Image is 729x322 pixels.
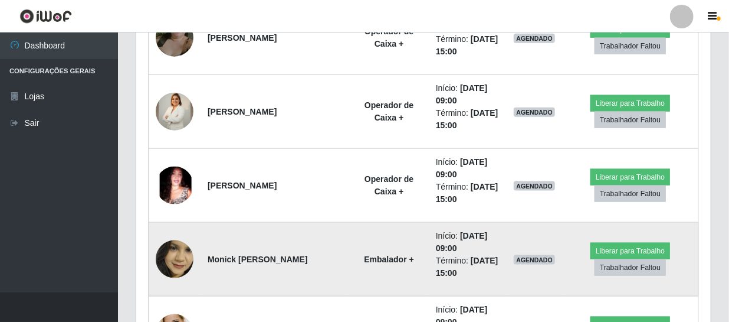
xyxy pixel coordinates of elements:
span: AGENDADO [514,181,555,191]
li: Início: [436,230,500,255]
li: Término: [436,255,500,279]
strong: Monick [PERSON_NAME] [208,255,308,264]
button: Trabalhador Faltou [595,259,666,276]
strong: Operador de Caixa + [364,100,413,122]
button: Trabalhador Faltou [595,112,666,128]
span: AGENDADO [514,34,555,43]
img: 1742864590571.jpeg [156,167,193,204]
strong: [PERSON_NAME] [208,181,277,190]
img: 1756739196357.jpeg [156,235,193,285]
img: 1737811794614.jpeg [156,4,193,71]
span: AGENDADO [514,108,555,117]
li: Término: [436,181,500,206]
li: Início: [436,156,500,181]
strong: [PERSON_NAME] [208,33,277,43]
strong: Embalador + [364,255,413,264]
li: Término: [436,107,500,132]
button: Trabalhador Faltou [595,38,666,54]
button: Trabalhador Faltou [595,186,666,202]
img: 1759019175728.jpeg [156,79,193,145]
time: [DATE] 09:00 [436,231,488,253]
time: [DATE] 09:00 [436,83,488,105]
time: [DATE] 09:00 [436,157,488,179]
strong: Operador de Caixa + [364,174,413,196]
img: CoreUI Logo [19,9,72,24]
strong: [PERSON_NAME] [208,107,277,116]
li: Término: [436,33,500,58]
button: Liberar para Trabalho [590,95,670,112]
button: Liberar para Trabalho [590,169,670,186]
li: Início: [436,82,500,107]
span: AGENDADO [514,255,555,265]
button: Liberar para Trabalho [590,243,670,259]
